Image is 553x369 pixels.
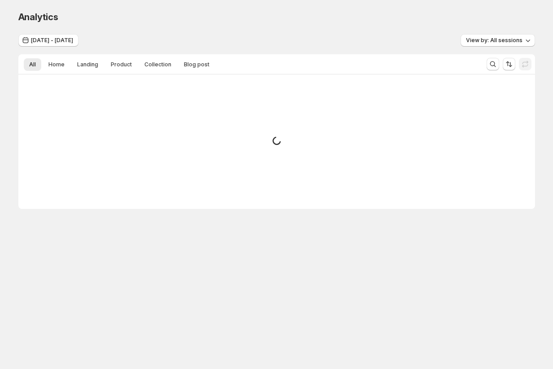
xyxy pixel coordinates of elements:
span: Collection [144,61,171,68]
span: [DATE] - [DATE] [31,37,73,44]
button: Search and filter results [487,58,499,70]
button: [DATE] - [DATE] [18,34,78,47]
span: Landing [77,61,98,68]
span: View by: All sessions [466,37,523,44]
span: Blog post [184,61,209,68]
span: Home [48,61,65,68]
button: Sort the results [503,58,515,70]
span: Analytics [18,12,58,22]
span: All [29,61,36,68]
span: Product [111,61,132,68]
button: View by: All sessions [461,34,535,47]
